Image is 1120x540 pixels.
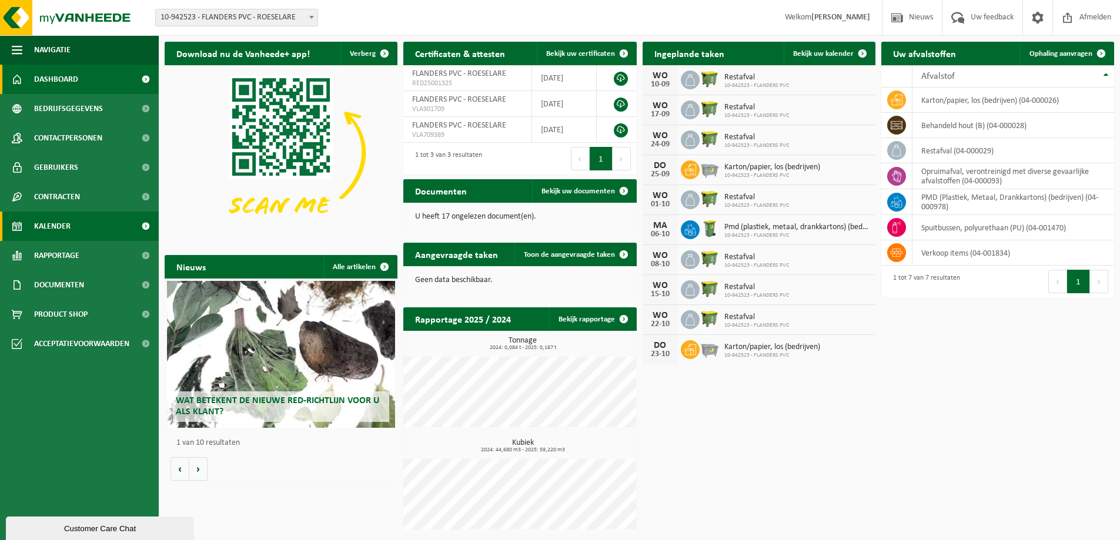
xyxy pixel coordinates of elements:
h2: Aangevraagde taken [403,243,510,266]
iframe: chat widget [6,514,196,540]
td: opruimafval, verontreinigd met diverse gevaarlijke afvalstoffen (04-000093) [912,163,1114,189]
div: 10-09 [648,81,672,89]
p: 1 van 10 resultaten [176,439,392,447]
span: 10-942523 - FLANDERS PVC [724,322,789,329]
h2: Certificaten & attesten [403,42,517,65]
button: 1 [1067,270,1090,293]
td: [DATE] [532,117,597,143]
a: Bekijk uw kalender [784,42,874,65]
span: 10-942523 - FLANDERS PVC [724,292,789,299]
span: Toon de aangevraagde taken [524,251,615,259]
span: Kalender [34,212,71,241]
span: 10-942523 - FLANDERS PVC - ROESELARE [155,9,318,26]
td: restafval (04-000029) [912,138,1114,163]
div: WO [648,131,672,140]
span: 10-942523 - FLANDERS PVC [724,262,789,269]
span: 10-942523 - FLANDERS PVC [724,112,789,119]
span: Dashboard [34,65,78,94]
span: Restafval [724,253,789,262]
div: 06-10 [648,230,672,239]
span: Restafval [724,103,789,112]
a: Toon de aangevraagde taken [514,243,636,266]
span: 10-942523 - FLANDERS PVC [724,352,820,359]
h3: Kubiek [409,439,636,453]
td: verkoop items (04-001834) [912,240,1114,266]
span: Contactpersonen [34,123,102,153]
div: WO [648,251,672,260]
a: Ophaling aanvragen [1020,42,1113,65]
div: WO [648,101,672,110]
span: Karton/papier, los (bedrijven) [724,163,820,172]
td: behandeld hout (B) (04-000028) [912,113,1114,138]
span: 10-942523 - FLANDERS PVC [724,202,789,209]
div: WO [648,191,672,200]
span: 10-942523 - FLANDERS PVC - ROESELARE [156,9,317,26]
span: FLANDERS PVC - ROESELARE [412,95,506,104]
span: 10-942523 - FLANDERS PVC [724,172,820,179]
strong: [PERSON_NAME] [811,13,870,22]
div: 24-09 [648,140,672,149]
a: Bekijk uw certificaten [537,42,636,65]
div: WO [648,311,672,320]
button: Next [1090,270,1108,293]
div: WO [648,281,672,290]
a: Alle artikelen [323,255,396,279]
span: Restafval [724,73,789,82]
p: U heeft 17 ongelezen document(en). [415,213,624,221]
span: Documenten [34,270,84,300]
button: 1 [590,147,613,170]
span: FLANDERS PVC - ROESELARE [412,121,506,130]
h2: Ingeplande taken [643,42,736,65]
span: 10-942523 - FLANDERS PVC [724,142,789,149]
span: Bekijk uw kalender [793,50,854,58]
span: Gebruikers [34,153,78,182]
span: Rapportage [34,241,79,270]
span: FLANDERS PVC - ROESELARE [412,69,506,78]
span: Bekijk uw certificaten [546,50,615,58]
h2: Documenten [403,179,479,202]
h2: Nieuws [165,255,218,278]
div: 22-10 [648,320,672,328]
span: RED25001325 [412,79,523,88]
div: 25-09 [648,170,672,179]
button: Previous [1048,270,1067,293]
img: WB-0240-HPE-GN-50 [700,219,720,239]
div: WO [648,71,672,81]
button: Previous [571,147,590,170]
span: Acceptatievoorwaarden [34,329,129,358]
h2: Download nu de Vanheede+ app! [165,42,322,65]
div: 1 tot 3 van 3 resultaten [409,146,482,172]
td: [DATE] [532,65,597,91]
span: 10-942523 - FLANDERS PVC [724,232,870,239]
button: Vorige [170,457,189,481]
span: Bedrijfsgegevens [34,94,103,123]
span: Restafval [724,193,789,202]
a: Bekijk rapportage [549,307,636,331]
button: Next [613,147,631,170]
span: VLA901709 [412,105,523,114]
img: WB-1100-HPE-GN-50 [700,129,720,149]
span: Afvalstof [921,72,955,81]
img: WB-1100-HPE-GN-50 [700,99,720,119]
div: 15-10 [648,290,672,298]
td: spuitbussen, polyurethaan (PU) (04-001470) [912,215,1114,240]
div: DO [648,161,672,170]
a: Wat betekent de nieuwe RED-richtlijn voor u als klant? [167,281,395,428]
span: Restafval [724,133,789,142]
div: 01-10 [648,200,672,209]
span: Wat betekent de nieuwe RED-richtlijn voor u als klant? [176,396,379,417]
button: Volgende [189,457,208,481]
td: [DATE] [532,91,597,117]
div: 23-10 [648,350,672,358]
span: Karton/papier, los (bedrijven) [724,343,820,352]
h2: Rapportage 2025 / 2024 [403,307,523,330]
div: MA [648,221,672,230]
span: Navigatie [34,35,71,65]
img: WB-1100-HPE-GN-50 [700,279,720,298]
img: WB-1100-HPE-GN-50 [700,249,720,269]
a: Bekijk uw documenten [532,179,636,203]
span: 10-942523 - FLANDERS PVC [724,82,789,89]
img: Download de VHEPlus App [165,65,397,240]
span: Ophaling aanvragen [1029,50,1092,58]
